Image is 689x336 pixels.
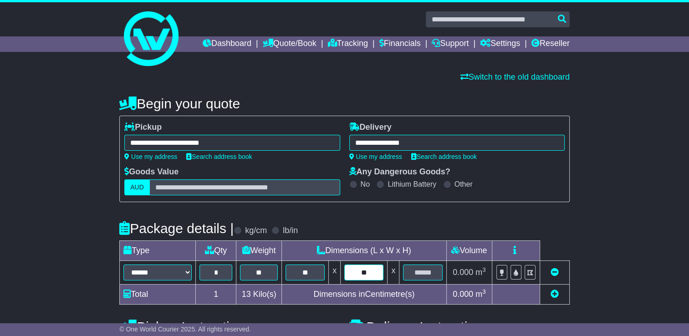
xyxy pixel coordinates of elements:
[551,290,559,299] a: Add new item
[245,226,267,236] label: kg/cm
[236,241,282,261] td: Weight
[453,290,473,299] span: 0.000
[327,36,367,52] a: Tracking
[119,326,251,333] span: © One World Courier 2025. All rights reserved.
[120,241,196,261] td: Type
[361,180,370,188] label: No
[119,221,234,236] h4: Package details |
[432,36,469,52] a: Support
[263,36,316,52] a: Quote/Book
[119,319,340,334] h4: Pickup Instructions
[283,226,298,236] label: lb/in
[196,241,236,261] td: Qty
[446,241,492,261] td: Volume
[388,180,436,188] label: Lithium Battery
[551,268,559,277] a: Remove this item
[349,122,392,132] label: Delivery
[454,180,473,188] label: Other
[203,36,251,52] a: Dashboard
[124,179,150,195] label: AUD
[329,261,341,285] td: x
[349,153,402,160] a: Use my address
[281,285,446,305] td: Dimensions in Centimetre(s)
[124,153,177,160] a: Use my address
[242,290,251,299] span: 13
[475,268,486,277] span: m
[124,167,179,177] label: Goods Value
[281,241,446,261] td: Dimensions (L x W x H)
[119,96,570,111] h4: Begin your quote
[460,72,570,81] a: Switch to the old dashboard
[475,290,486,299] span: m
[379,36,421,52] a: Financials
[236,285,282,305] td: Kilo(s)
[120,285,196,305] td: Total
[453,268,473,277] span: 0.000
[482,288,486,295] sup: 3
[388,261,399,285] td: x
[186,153,252,160] a: Search address book
[411,153,477,160] a: Search address book
[349,167,450,177] label: Any Dangerous Goods?
[349,319,570,334] h4: Delivery Instructions
[124,122,162,132] label: Pickup
[480,36,520,52] a: Settings
[531,36,570,52] a: Reseller
[482,266,486,273] sup: 3
[196,285,236,305] td: 1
